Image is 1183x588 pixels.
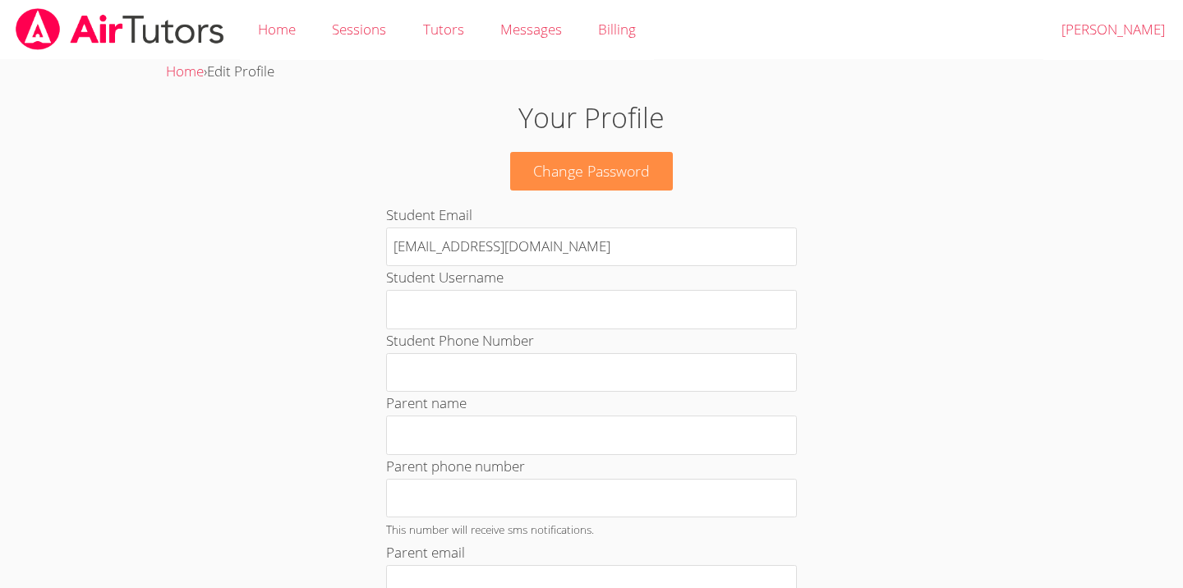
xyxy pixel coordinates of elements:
label: Student Phone Number [386,331,534,350]
img: airtutors_banner-c4298cdbf04f3fff15de1276eac7730deb9818008684d7c2e4769d2f7ddbe033.png [14,8,226,50]
a: Change Password [510,152,673,191]
label: Student Email [386,205,472,224]
div: › [166,60,1018,84]
label: Parent email [386,543,465,562]
span: Edit Profile [207,62,274,80]
a: Home [166,62,204,80]
label: Parent name [386,393,467,412]
h1: Your Profile [272,97,911,139]
span: Messages [500,20,562,39]
small: This number will receive sms notifications. [386,521,594,537]
label: Student Username [386,268,504,287]
label: Parent phone number [386,457,525,475]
